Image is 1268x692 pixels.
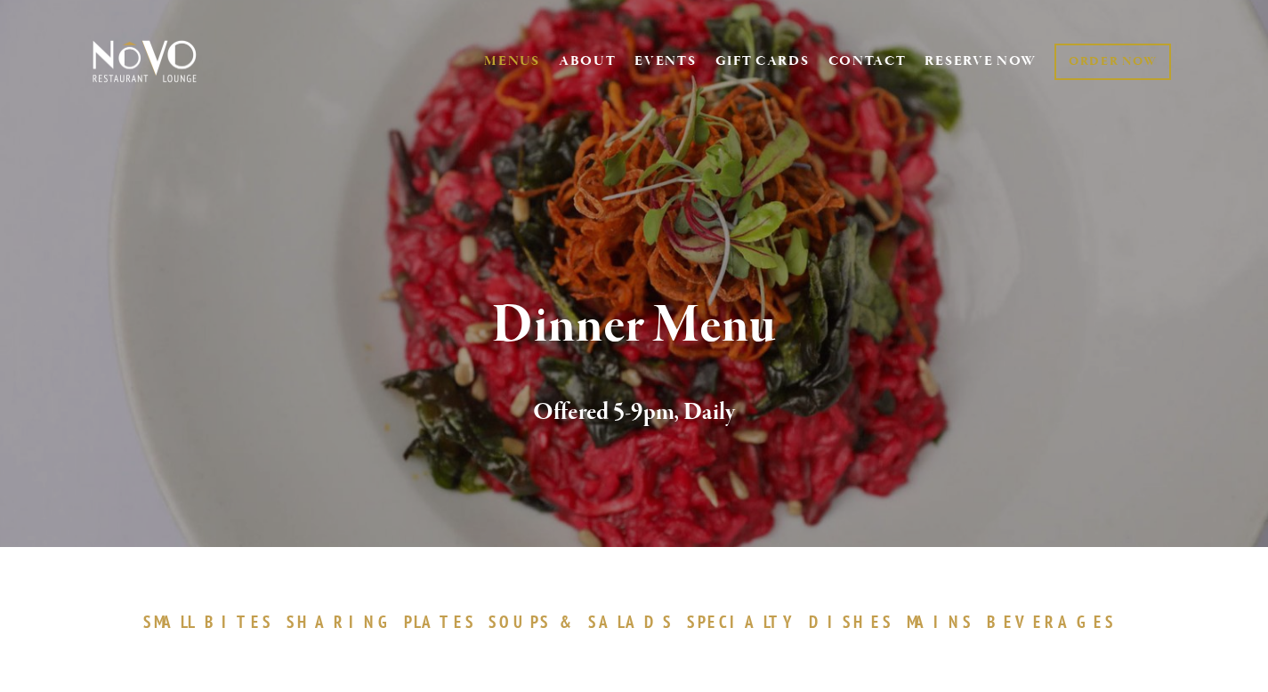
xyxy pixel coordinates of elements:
[122,394,1147,431] h2: Offered 5-9pm, Daily
[1054,44,1171,80] a: ORDER NOW
[925,44,1037,78] a: RESERVE NOW
[122,297,1147,355] h1: Dinner Menu
[809,611,893,632] span: DISHES
[560,611,579,632] span: &
[287,611,484,632] a: SHARINGPLATES
[287,611,395,632] span: SHARING
[987,611,1117,632] span: BEVERAGES
[907,611,973,632] span: MAINS
[489,611,551,632] span: SOUPS
[715,44,810,78] a: GIFT CARDS
[588,611,674,632] span: SALADS
[559,52,617,70] a: ABOUT
[205,611,273,632] span: BITES
[687,611,801,632] span: SPECIALTY
[907,611,982,632] a: MAINS
[143,611,197,632] span: SMALL
[404,611,476,632] span: PLATES
[489,611,682,632] a: SOUPS&SALADS
[484,52,540,70] a: MENUS
[143,611,283,632] a: SMALLBITES
[987,611,1126,632] a: BEVERAGES
[687,611,902,632] a: SPECIALTYDISHES
[828,44,907,78] a: CONTACT
[634,52,696,70] a: EVENTS
[89,39,200,84] img: Novo Restaurant &amp; Lounge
